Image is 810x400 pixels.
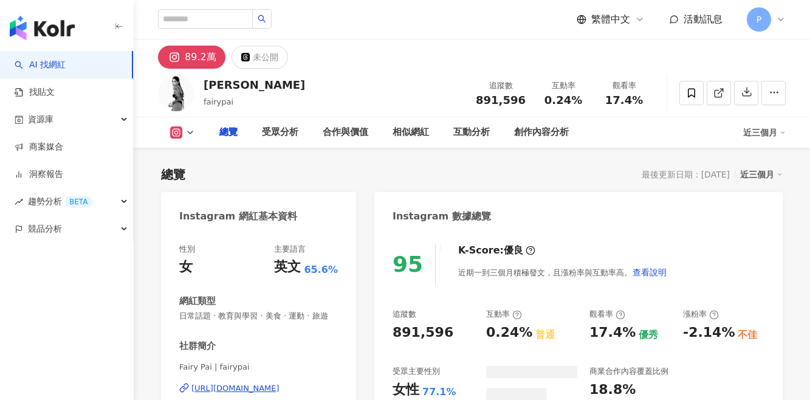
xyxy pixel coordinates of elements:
[540,80,586,92] div: 互動率
[304,263,338,277] span: 65.6%
[591,13,630,26] span: 繁體中文
[642,170,730,179] div: 最後更新日期：[DATE]
[232,46,288,69] button: 未公開
[64,196,92,208] div: BETA
[743,123,786,142] div: 近三個月
[158,46,225,69] button: 89.2萬
[28,188,92,215] span: 趨勢分析
[393,381,419,399] div: 女性
[179,311,338,322] span: 日常話題 · 教育與學習 · 美食 · 運動 · 旅遊
[191,383,280,394] div: [URL][DOMAIN_NAME]
[589,323,636,342] div: 17.4%
[253,49,278,66] div: 未公開
[601,80,647,92] div: 觀看率
[458,244,535,257] div: K-Score :
[683,309,719,320] div: 漲粉率
[274,244,306,255] div: 主要語言
[605,94,643,106] span: 17.4%
[323,125,368,140] div: 合作與價值
[15,168,63,181] a: 洞察報告
[15,141,63,153] a: 商案媒合
[738,328,757,342] div: 不佳
[393,323,453,342] div: 891,596
[504,244,523,257] div: 優良
[422,385,456,399] div: 77.1%
[486,323,532,342] div: 0.24%
[458,260,667,284] div: 近期一到三個月積極發文，且漲粉率與互動率高。
[15,86,55,98] a: 找貼文
[535,328,555,342] div: 普通
[740,167,783,182] div: 近三個月
[179,258,193,277] div: 女
[589,366,668,377] div: 商業合作內容覆蓋比例
[15,59,66,71] a: searchAI 找網紅
[393,125,429,140] div: 相似網紅
[589,381,636,399] div: 18.8%
[262,125,298,140] div: 受眾分析
[274,258,301,277] div: 英文
[589,309,625,320] div: 觀看率
[683,323,735,342] div: -2.14%
[393,210,491,223] div: Instagram 數據總覽
[179,295,216,308] div: 網紅類型
[757,13,761,26] span: P
[179,383,338,394] a: [URL][DOMAIN_NAME]
[684,13,722,25] span: 活動訊息
[393,309,416,320] div: 追蹤數
[393,366,440,377] div: 受眾主要性別
[161,166,185,183] div: 總覽
[179,210,297,223] div: Instagram 網紅基本資料
[632,260,667,284] button: 查看說明
[28,215,62,243] span: 競品分析
[639,328,658,342] div: 優秀
[514,125,569,140] div: 創作內容分析
[258,15,266,23] span: search
[179,340,216,353] div: 社群簡介
[158,75,194,111] img: KOL Avatar
[204,77,305,92] div: [PERSON_NAME]
[476,94,526,106] span: 891,596
[393,252,423,277] div: 95
[15,198,23,206] span: rise
[453,125,490,140] div: 互動分析
[28,106,53,133] span: 資源庫
[219,125,238,140] div: 總覽
[179,362,338,373] span: Fairy Pai | fairypai
[476,80,526,92] div: 追蹤數
[185,49,216,66] div: 89.2萬
[544,94,582,106] span: 0.24%
[204,97,233,106] span: fairypai
[633,267,667,277] span: 查看說明
[486,309,522,320] div: 互動率
[10,16,75,40] img: logo
[179,244,195,255] div: 性別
